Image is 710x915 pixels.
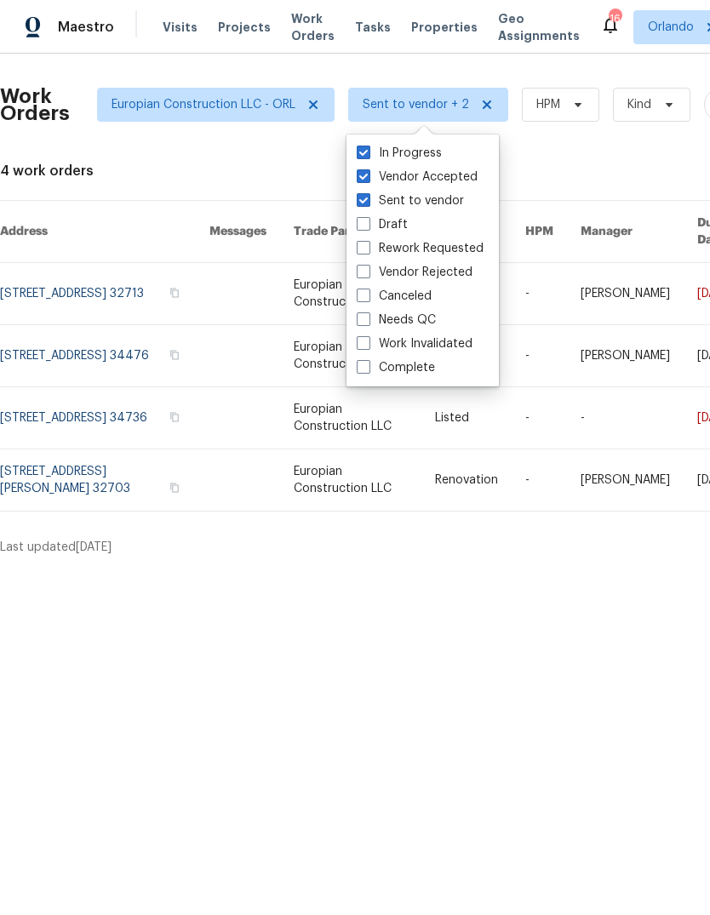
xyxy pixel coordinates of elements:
td: Europian Construction LLC [280,449,421,512]
label: Work Invalidated [357,335,472,352]
td: [PERSON_NAME] [567,263,684,325]
button: Copy Address [167,285,182,300]
label: Vendor Rejected [357,264,472,281]
span: Tasks [355,21,391,33]
button: Copy Address [167,409,182,425]
span: Properties [411,19,478,36]
span: HPM [536,96,560,113]
td: Renovation [421,449,512,512]
span: Geo Assignments [498,10,580,44]
th: Messages [196,201,280,263]
label: Complete [357,359,435,376]
td: - [512,387,567,449]
span: Kind [627,96,651,113]
label: In Progress [357,145,442,162]
span: Orlando [648,19,694,36]
td: Europian Construction LLC [280,387,421,449]
label: Needs QC [357,312,436,329]
label: Sent to vendor [357,192,464,209]
td: Europian Construction LLC [280,325,421,387]
td: - [512,263,567,325]
label: Vendor Accepted [357,169,478,186]
span: Sent to vendor + 2 [363,96,469,113]
label: Canceled [357,288,432,305]
span: [DATE] [76,541,112,553]
td: - [567,387,684,449]
label: Rework Requested [357,240,484,257]
div: 16 [609,10,621,27]
td: [PERSON_NAME] [567,449,684,512]
td: [PERSON_NAME] [567,325,684,387]
button: Copy Address [167,480,182,495]
span: Maestro [58,19,114,36]
label: Draft [357,216,408,233]
button: Copy Address [167,347,182,363]
th: Manager [567,201,684,263]
th: Trade Partner [280,201,421,263]
span: Europian Construction LLC - ORL [112,96,295,113]
span: Projects [218,19,271,36]
td: - [512,325,567,387]
span: Visits [163,19,198,36]
span: Work Orders [291,10,335,44]
td: Listed [421,387,512,449]
td: Europian Construction LLC [280,263,421,325]
td: - [512,449,567,512]
th: HPM [512,201,567,263]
